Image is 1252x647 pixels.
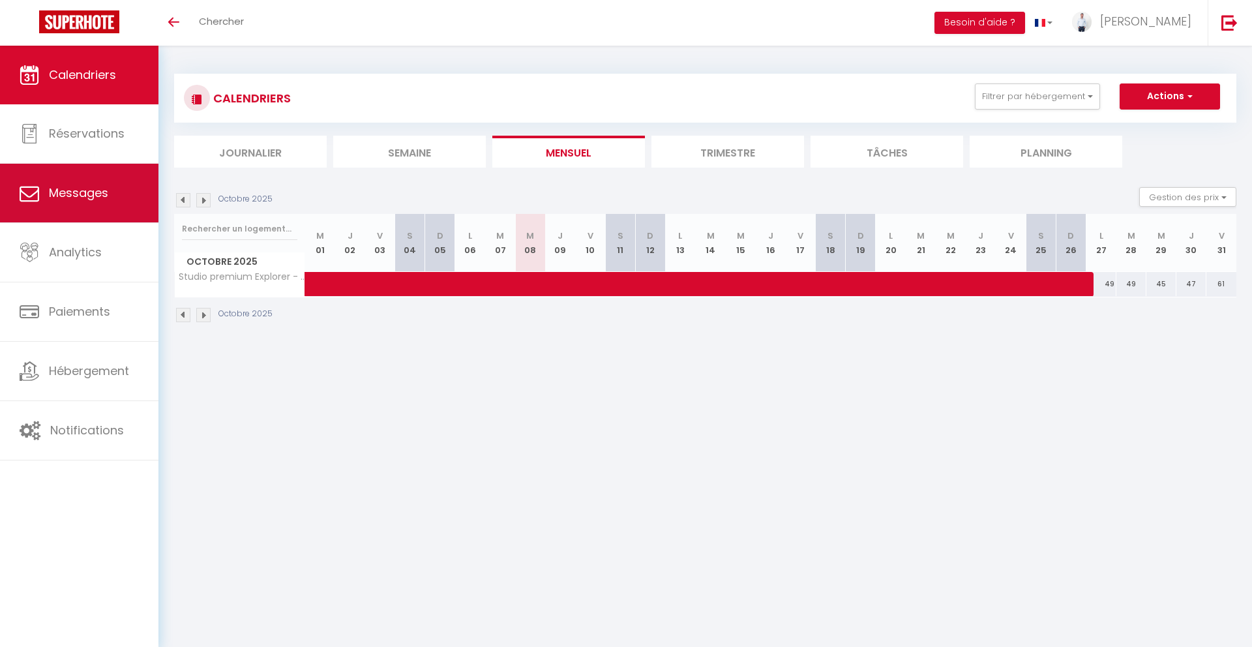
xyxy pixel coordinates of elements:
[395,214,425,272] th: 04
[545,214,575,272] th: 09
[1127,230,1135,242] abbr: M
[635,214,665,272] th: 12
[335,214,365,272] th: 02
[696,214,726,272] th: 14
[665,214,695,272] th: 13
[876,214,906,272] th: 20
[49,67,116,83] span: Calendriers
[651,136,804,168] li: Trimestre
[39,10,119,33] img: Super Booking
[1099,230,1103,242] abbr: L
[316,230,324,242] abbr: M
[50,422,124,438] span: Notifications
[768,230,773,242] abbr: J
[1139,187,1236,207] button: Gestion des prix
[678,230,682,242] abbr: L
[588,230,593,242] abbr: V
[1116,272,1146,296] div: 49
[377,230,383,242] abbr: V
[515,214,545,272] th: 08
[177,272,307,282] span: Studio premium Explorer - Arrivée autonome 24/24h
[1146,214,1176,272] th: 29
[934,12,1025,34] button: Besoin d'aide ?
[49,363,129,379] span: Hébergement
[618,230,623,242] abbr: S
[218,308,273,320] p: Octobre 2025
[889,230,893,242] abbr: L
[1189,230,1194,242] abbr: J
[526,230,534,242] abbr: M
[492,136,645,168] li: Mensuel
[970,136,1122,168] li: Planning
[174,136,327,168] li: Journalier
[947,230,955,242] abbr: M
[305,214,335,272] th: 01
[485,214,515,272] th: 07
[558,230,563,242] abbr: J
[996,214,1026,272] th: 24
[605,214,635,272] th: 11
[1157,230,1165,242] abbr: M
[49,244,102,260] span: Analytics
[199,14,244,28] span: Chercher
[1008,230,1014,242] abbr: V
[575,214,605,272] th: 10
[857,230,864,242] abbr: D
[726,214,756,272] th: 15
[917,230,925,242] abbr: M
[786,214,816,272] th: 17
[978,230,983,242] abbr: J
[936,214,966,272] th: 22
[49,125,125,142] span: Réservations
[1120,83,1220,110] button: Actions
[966,214,996,272] th: 23
[496,230,504,242] abbr: M
[1056,214,1086,272] th: 26
[975,83,1100,110] button: Filtrer par hébergement
[175,252,305,271] span: Octobre 2025
[1086,214,1116,272] th: 27
[737,230,745,242] abbr: M
[1072,12,1092,32] img: ...
[1176,214,1206,272] th: 30
[1219,230,1225,242] abbr: V
[1146,272,1176,296] div: 45
[348,230,353,242] abbr: J
[333,136,486,168] li: Semaine
[182,217,297,241] input: Rechercher un logement...
[1221,14,1238,31] img: logout
[756,214,786,272] th: 16
[647,230,653,242] abbr: D
[1026,214,1056,272] th: 25
[1116,214,1146,272] th: 28
[210,83,291,113] h3: CALENDRIERS
[468,230,472,242] abbr: L
[816,214,846,272] th: 18
[707,230,715,242] abbr: M
[218,193,273,205] p: Octobre 2025
[1067,230,1074,242] abbr: D
[811,136,963,168] li: Tâches
[797,230,803,242] abbr: V
[49,185,108,201] span: Messages
[1206,272,1236,296] div: 61
[407,230,413,242] abbr: S
[906,214,936,272] th: 21
[1100,13,1191,29] span: [PERSON_NAME]
[827,230,833,242] abbr: S
[455,214,485,272] th: 06
[1206,214,1236,272] th: 31
[1176,272,1206,296] div: 47
[365,214,395,272] th: 03
[425,214,455,272] th: 05
[49,303,110,320] span: Paiements
[437,230,443,242] abbr: D
[846,214,876,272] th: 19
[1038,230,1044,242] abbr: S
